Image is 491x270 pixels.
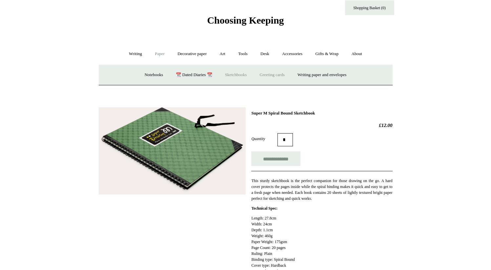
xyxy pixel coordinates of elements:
a: Choosing Keeping [207,20,284,25]
a: Tools [232,45,254,63]
span: Choosing Keeping [207,15,284,26]
a: Greeting cards [254,66,291,84]
h1: Super M Spiral Bound Sketchbook [251,111,392,116]
p: This sturdy sketchbook is the perfect companion for those drawing on the go. A hard cover protect... [251,178,392,201]
a: Gifts & Wrap [309,45,344,63]
a: Accessories [276,45,308,63]
img: Super M Spiral Bound Sketchbook [99,107,246,195]
label: Quantity [251,136,277,142]
a: Decorative paper [172,45,213,63]
a: Desk [255,45,275,63]
a: Writing [123,45,148,63]
a: 📆 Dated Diaries 📆 [170,66,218,84]
a: Notebooks [139,66,169,84]
a: About [345,45,368,63]
strong: Technical Spec: [251,206,277,211]
a: Sketchbooks [219,66,253,84]
a: Art [214,45,231,63]
a: Shopping Basket (0) [345,0,394,15]
h2: £12.00 [251,122,392,128]
a: Paper [149,45,171,63]
a: Writing paper and envelopes [292,66,352,84]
